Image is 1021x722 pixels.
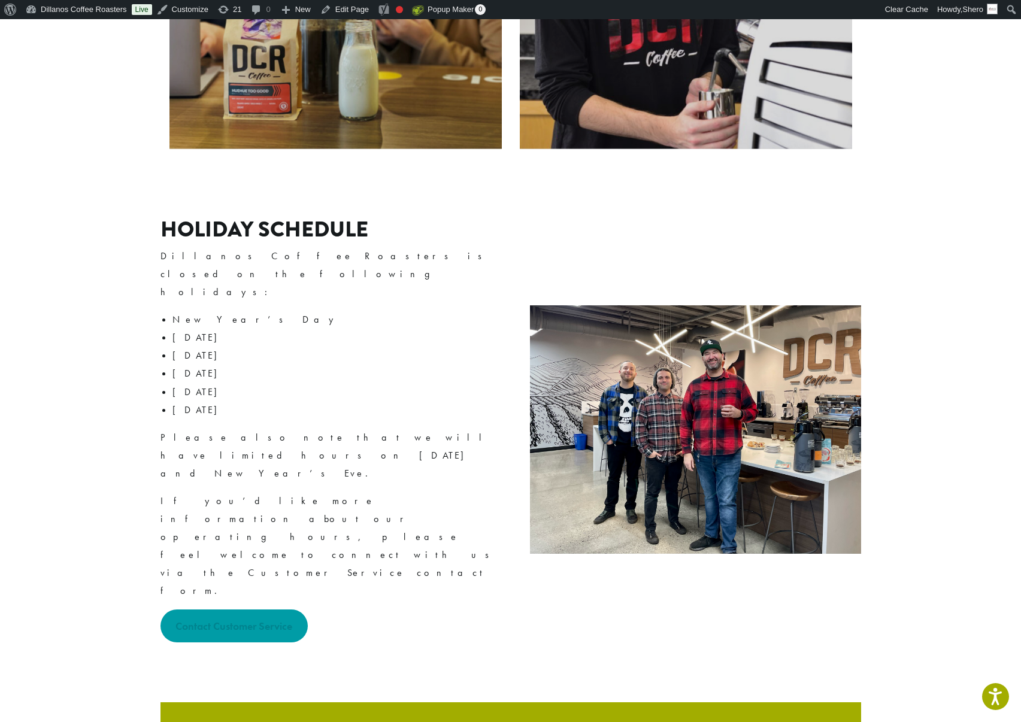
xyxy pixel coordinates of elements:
p: Dillanos Coffee Roasters is closed on the following holidays: [160,247,501,301]
li: [DATE] [172,401,501,419]
strong: Contact Customer Service [175,619,292,633]
li: [DATE] [172,383,501,401]
li: [DATE] [172,347,501,365]
p: If you’d like more information about our operating hours, please feel welcome to connect with us ... [160,492,501,600]
li: [DATE] [172,365,501,383]
p: Please also note that we will have limited hours on [DATE] and New Year’s Eve. [160,429,501,483]
a: Contact Customer Service [160,609,308,642]
span: 0 [475,4,486,15]
li: [DATE] [172,329,501,347]
div: Focus keyphrase not set [396,6,403,13]
li: New Year’s Day [172,311,501,329]
a: Live [132,4,152,15]
h2: Holiday Schedule [160,217,501,242]
span: Shero [962,5,983,14]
